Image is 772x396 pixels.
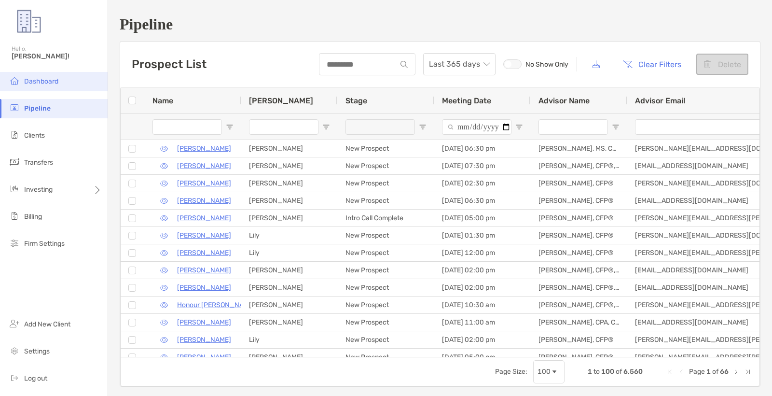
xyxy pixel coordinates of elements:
span: 100 [601,368,614,376]
div: New Prospect [338,314,434,331]
span: Log out [24,374,47,382]
a: [PERSON_NAME] [177,160,231,172]
button: Open Filter Menu [226,123,234,131]
div: [PERSON_NAME], CFP® [531,349,627,366]
input: Name Filter Input [152,119,222,135]
div: [DATE] 05:00 pm [434,349,531,366]
p: [PERSON_NAME] [177,316,231,328]
img: Zoe Logo [12,4,46,39]
img: dashboard icon [9,75,20,86]
div: New Prospect [338,244,434,261]
span: Advisor Name [538,96,590,105]
a: [PERSON_NAME] [177,212,231,224]
span: Billing [24,212,42,221]
h1: Pipeline [120,15,760,33]
div: [PERSON_NAME], CFP®, AIF® [531,157,627,174]
h3: Prospect List [132,57,207,71]
a: [PERSON_NAME] [177,177,231,189]
div: New Prospect [338,140,434,157]
div: [PERSON_NAME] [241,192,338,209]
a: [PERSON_NAME] [177,334,231,346]
div: New Prospect [338,262,434,279]
span: Page [689,368,705,376]
div: [PERSON_NAME] [241,279,338,296]
span: [PERSON_NAME]! [12,52,102,60]
div: New Prospect [338,192,434,209]
div: [DATE] 10:30 am [434,297,531,313]
div: New Prospect [338,175,434,192]
div: [DATE] 06:30 pm [434,192,531,209]
a: [PERSON_NAME] [177,195,231,207]
div: [DATE] 02:00 pm [434,279,531,296]
div: New Prospect [338,297,434,313]
span: Meeting Date [442,96,491,105]
span: Advisor Email [635,96,685,105]
p: [PERSON_NAME] [177,142,231,155]
div: [DATE] 12:00 pm [434,244,531,261]
span: 6,560 [623,368,643,376]
div: [DATE] 11:00 am [434,314,531,331]
div: [DATE] 02:00 pm [434,331,531,348]
span: 1 [588,368,592,376]
img: clients icon [9,129,20,141]
a: [PERSON_NAME] [177,229,231,241]
img: logout icon [9,372,20,383]
a: [PERSON_NAME] [177,264,231,276]
div: Lily [241,227,338,244]
div: [DATE] 01:30 pm [434,227,531,244]
span: to [593,368,600,376]
span: Last 365 days [429,54,490,75]
button: Clear Filters [615,54,689,75]
div: Page Size: [495,368,527,376]
div: [PERSON_NAME], CFP® [531,331,627,348]
img: add_new_client icon [9,318,20,329]
div: [PERSON_NAME] [241,210,338,226]
img: input icon [400,61,408,68]
div: [PERSON_NAME] [241,314,338,331]
div: [PERSON_NAME], CFP® [531,175,627,192]
span: of [712,368,718,376]
div: Lily [241,244,338,261]
img: billing icon [9,210,20,222]
div: [PERSON_NAME], CFP® [531,227,627,244]
div: Last Page [744,368,752,376]
span: Firm Settings [24,240,65,248]
span: 66 [720,368,729,376]
button: Open Filter Menu [515,123,523,131]
span: 1 [706,368,711,376]
span: Clients [24,131,45,140]
div: [DATE] 06:30 pm [434,140,531,157]
span: Transfers [24,158,53,167]
div: [PERSON_NAME] [241,349,338,366]
div: [PERSON_NAME] [241,140,338,157]
div: New Prospect [338,279,434,296]
span: Stage [345,96,367,105]
div: [PERSON_NAME], CFP®, CHFC® [531,297,627,313]
div: First Page [666,368,674,376]
div: New Prospect [338,157,434,174]
input: Meeting Date Filter Input [442,119,511,135]
span: Dashboard [24,77,58,85]
a: [PERSON_NAME] [177,351,231,363]
div: Page Size [533,360,565,383]
div: [DATE] 07:30 pm [434,157,531,174]
div: New Prospect [338,331,434,348]
a: [PERSON_NAME] [177,282,231,294]
img: transfers icon [9,156,20,168]
div: [PERSON_NAME] [241,262,338,279]
button: Open Filter Menu [322,123,330,131]
a: [PERSON_NAME] [177,247,231,259]
div: [PERSON_NAME], CFP®, CFA® [531,262,627,279]
div: [DATE] 02:00 pm [434,262,531,279]
div: New Prospect [338,349,434,366]
div: Lily [241,331,338,348]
